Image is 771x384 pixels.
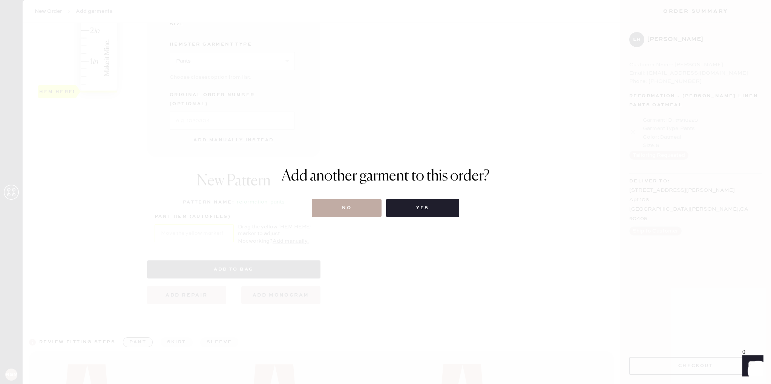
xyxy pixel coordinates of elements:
button: No [312,199,382,217]
button: Yes [386,199,459,217]
h1: Add another garment to this order? [282,167,490,185]
iframe: Front Chat [735,350,768,382]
